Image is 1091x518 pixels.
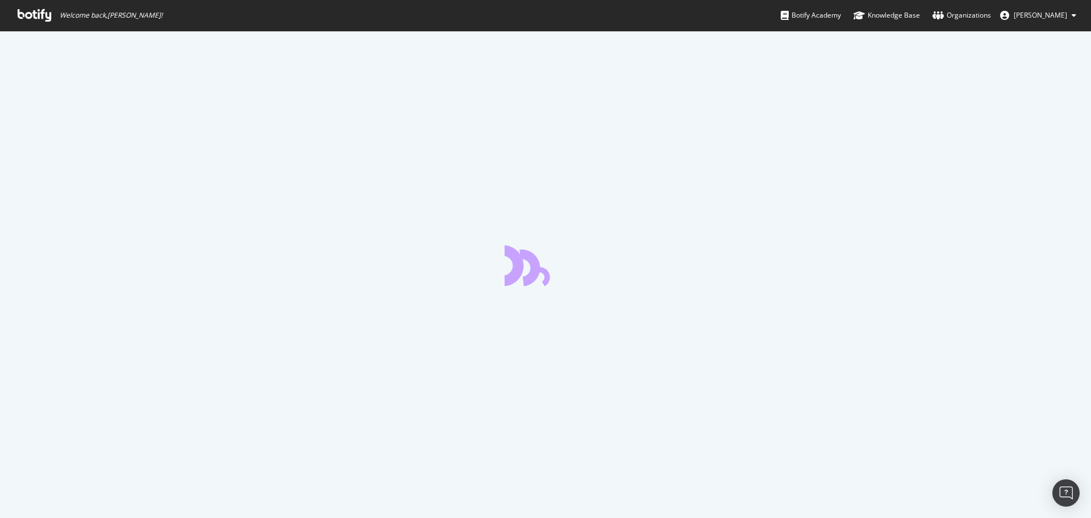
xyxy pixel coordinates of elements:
[1014,10,1067,20] span: Linda Verjans
[991,6,1085,24] button: [PERSON_NAME]
[781,10,841,21] div: Botify Academy
[505,245,586,286] div: animation
[853,10,920,21] div: Knowledge Base
[932,10,991,21] div: Organizations
[1052,479,1080,507] div: Open Intercom Messenger
[60,11,163,20] span: Welcome back, [PERSON_NAME] !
